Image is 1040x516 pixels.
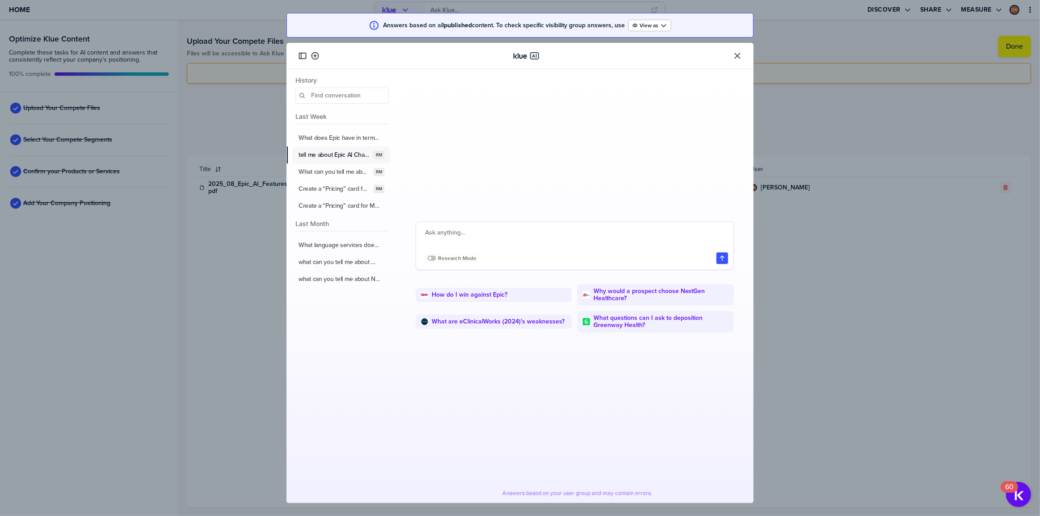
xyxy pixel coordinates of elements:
a: How do I win against Epic? [432,291,507,298]
button: what can you tell me about NextGen Closed Loop [292,271,391,288]
span: RM [376,185,382,193]
button: Create a “Pricing” card for ModMed Using Public Web Search for pricing pages, articles, and custo... [292,197,391,214]
button: Create a “Pricing” card for ModMed Using Public Web Search for pricing pages, articles, and custo... [292,180,391,197]
label: What does Epic have in terms of AI Charting? [299,134,381,142]
label: View as [640,22,658,29]
span: RM [376,151,382,159]
img: What are eClinicalWorks (2024)’s weaknesses? [421,318,428,325]
button: What can you tell me about Epic's AI Charting?RM [292,164,391,180]
span: RM [376,168,382,176]
img: How do I win against Epic? [421,291,428,298]
label: Create a “Pricing” card for ModMed Using Public Web Search for pricing pages, articles, and custo... [299,202,381,210]
a: What questions can I ask to deposition Greenway Health? [594,315,728,329]
img: Why would a prospect choose NextGen Healthcare? [583,291,590,298]
button: Open Resource Center, 60 new notifications [1006,482,1031,507]
div: 60 [1005,487,1014,499]
button: What language services does Greenway offer? [292,237,391,254]
span: Answers based on your user group and may contain errors. [502,490,653,497]
label: tell me about Epic AI Charting [299,151,370,159]
button: What does Epic have in terms of AI Charting? [292,130,391,147]
strong: published [444,21,472,30]
label: What language services does Greenway offer? [299,241,381,249]
span: Last Month [295,220,389,227]
label: Create a “Pricing” card for ModMed Using Public Web Search for pricing pages, articles, and custo... [299,185,370,193]
label: what can you tell me about NextGen Closed Loop [299,275,381,283]
button: what can you tell me about ModMeds denial assessment tool [292,254,391,271]
a: What are eClinicalWorks (2024)’s weaknesses? [432,318,564,325]
span: History [295,76,389,84]
label: What can you tell me about Epic's AI Charting? [299,168,370,176]
label: what can you tell me about ModMeds denial assessment tool [299,258,381,266]
img: What questions can I ask to deposition Greenway Health? [583,318,590,325]
button: tell me about Epic AI ChartingRM [292,147,391,164]
input: Find conversation [295,88,389,104]
span: Research Mode [438,255,476,262]
a: Why would a prospect choose NextGen Healthcare? [594,288,728,302]
span: Answers based on all content. To check specific visibility group answers, use [383,22,625,29]
span: Last Week [295,113,389,120]
button: Close [732,50,743,61]
button: Open Drop [628,20,671,31]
